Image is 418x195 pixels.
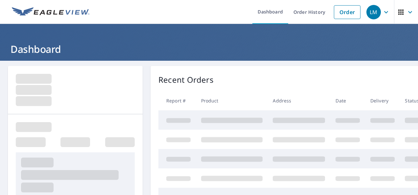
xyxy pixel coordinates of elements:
[158,91,196,110] th: Report #
[334,5,360,19] a: Order
[365,91,400,110] th: Delivery
[366,5,381,19] div: LM
[196,91,268,110] th: Product
[158,74,214,86] p: Recent Orders
[330,91,365,110] th: Date
[8,42,410,56] h1: Dashboard
[267,91,330,110] th: Address
[12,7,89,17] img: EV Logo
